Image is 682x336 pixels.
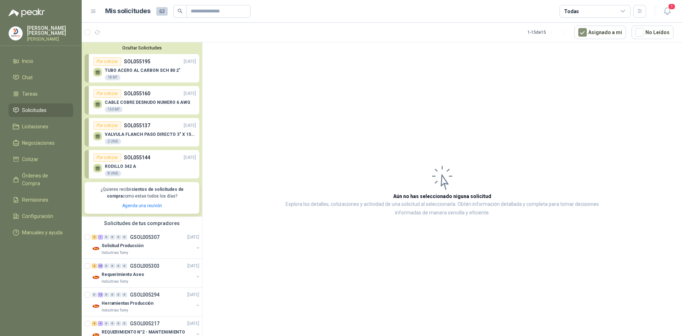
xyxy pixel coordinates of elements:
[22,57,33,65] span: Inicio
[527,27,569,38] div: 1 - 15 de 15
[89,186,195,200] p: ¿Quieres recibir como estas todos los días?
[27,26,73,36] p: [PERSON_NAME] [PERSON_NAME]
[116,292,121,297] div: 0
[187,262,199,269] p: [DATE]
[124,58,150,65] p: SOL055195
[22,212,53,220] span: Configuración
[22,172,66,187] span: Órdenes de Compra
[22,196,48,204] span: Remisiones
[122,292,127,297] div: 0
[104,235,109,240] div: 0
[661,5,673,18] button: 1
[102,308,128,313] p: Industrias Tomy
[9,87,73,101] a: Tareas
[82,217,202,230] div: Solicitudes de tus compradores
[98,321,103,326] div: 4
[85,150,199,178] a: Por cotizarSOL055144[DATE] RODILLO 342 A8 UND
[105,132,196,137] p: VALVULA FLANCH PASO DIRECTO 3" X 150 PSI
[27,37,73,41] p: [PERSON_NAME]
[564,7,579,15] div: Todas
[22,74,33,81] span: Chat
[104,292,109,297] div: 0
[110,321,115,326] div: 0
[122,321,127,326] div: 0
[184,90,196,97] p: [DATE]
[9,193,73,207] a: Remisiones
[9,169,73,190] a: Órdenes de Compra
[116,321,121,326] div: 0
[85,118,199,146] a: Por cotizarSOL055137[DATE] VALVULA FLANCH PASO DIRECTO 3" X 150 PSI2 UND
[92,302,100,310] img: Company Logo
[104,321,109,326] div: 0
[82,42,202,217] div: Ocultar SolicitudesPor cotizarSOL055195[DATE] TUBO ACERO AL CARBON SCH 80 2"18 MTPor cotizarSOL05...
[102,279,128,284] p: Industrias Tomy
[105,107,123,112] div: 150 MT
[393,192,491,200] h3: Aún no has seleccionado niguna solicitud
[102,242,144,249] p: Solicitud Producción
[85,86,199,114] a: Por cotizarSOL055160[DATE] CABLE COBRE DESNUDO NUMERO 6 AWG150 MT
[184,58,196,65] p: [DATE]
[130,235,159,240] p: GSOL005307
[124,122,150,129] p: SOL055137
[105,6,151,16] h1: Mis solicitudes
[22,106,47,114] span: Solicitudes
[92,273,100,282] img: Company Logo
[22,155,38,163] span: Cotizar
[22,123,48,130] span: Licitaciones
[92,292,97,297] div: 0
[156,7,168,16] span: 63
[102,329,185,335] p: REQUERIMIENTO N°2 - MANTENIMIENTO
[178,9,183,14] span: search
[184,122,196,129] p: [DATE]
[105,139,121,144] div: 2 UND
[102,300,153,306] p: Herramientas Producción
[9,153,73,166] a: Cotizar
[574,26,626,39] button: Asignado a mi
[668,3,676,10] span: 1
[274,200,611,217] p: Explora los detalles, cotizaciones y actividad de una solicitud al seleccionarla. Obtén informaci...
[9,120,73,133] a: Licitaciones
[104,263,109,268] div: 0
[9,71,73,84] a: Chat
[9,103,73,117] a: Solicitudes
[9,54,73,68] a: Inicio
[9,9,45,17] img: Logo peakr
[9,27,22,40] img: Company Logo
[22,90,38,98] span: Tareas
[632,26,673,39] button: No Leídos
[105,75,120,80] div: 18 MT
[122,263,127,268] div: 0
[92,244,100,253] img: Company Logo
[105,164,136,169] p: RODILLO 342 A
[92,262,201,284] a: 2 25 0 0 0 0 GSOL005303[DATE] Company LogoRequerimiento AseoIndustrias Tomy
[184,154,196,161] p: [DATE]
[110,263,115,268] div: 0
[92,233,201,256] a: 2 1 0 0 0 0 GSOL005307[DATE] Company LogoSolicitud ProducciónIndustrias Tomy
[9,226,73,239] a: Manuales y ayuda
[98,292,103,297] div: 14
[110,292,115,297] div: 0
[130,321,159,326] p: GSOL005217
[124,154,150,161] p: SOL055144
[92,321,97,326] div: 4
[122,235,127,240] div: 0
[92,235,97,240] div: 2
[93,153,121,162] div: Por cotizar
[187,291,199,298] p: [DATE]
[122,203,162,208] a: Agenda una reunión
[187,234,199,240] p: [DATE]
[107,187,184,199] b: cientos de solicitudes de compra
[9,209,73,223] a: Configuración
[116,235,121,240] div: 0
[102,271,144,278] p: Requerimiento Aseo
[105,100,190,105] p: CABLE COBRE DESNUDO NUMERO 6 AWG
[187,320,199,327] p: [DATE]
[105,171,121,176] div: 8 UND
[110,235,115,240] div: 0
[22,139,55,147] span: Negociaciones
[105,68,180,73] p: TUBO ACERO AL CARBON SCH 80 2"
[124,90,150,97] p: SOL055160
[130,292,159,297] p: GSOL005294
[93,89,121,98] div: Por cotizar
[93,57,121,66] div: Por cotizar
